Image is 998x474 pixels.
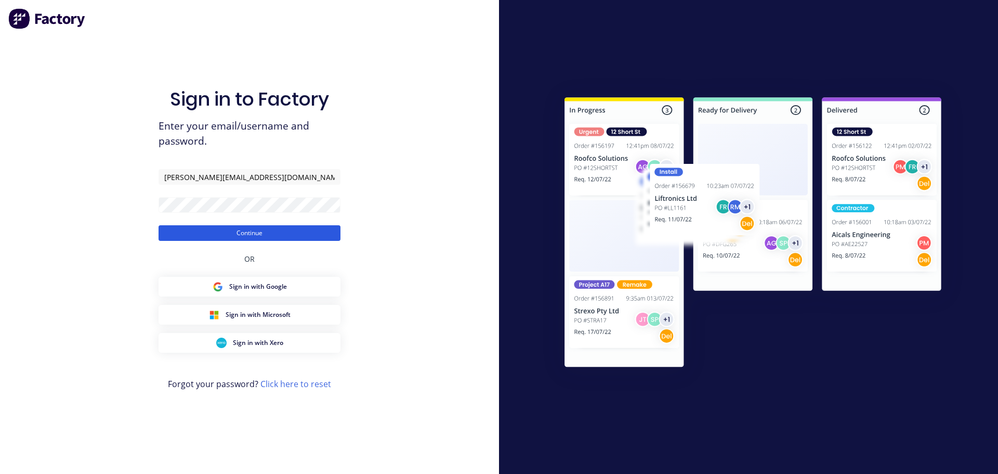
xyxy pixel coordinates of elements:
[229,282,287,291] span: Sign in with Google
[216,338,227,348] img: Xero Sign in
[209,310,219,320] img: Microsoft Sign in
[159,277,340,297] button: Google Sign inSign in with Google
[542,76,964,392] img: Sign in
[226,310,291,319] span: Sign in with Microsoft
[244,241,255,277] div: OR
[260,378,331,390] a: Click here to reset
[170,88,329,110] h1: Sign in to Factory
[159,169,340,185] input: Email/Username
[159,119,340,149] span: Enter your email/username and password.
[159,305,340,325] button: Microsoft Sign inSign in with Microsoft
[159,225,340,241] button: Continue
[159,333,340,353] button: Xero Sign inSign in with Xero
[168,378,331,390] span: Forgot your password?
[213,281,223,292] img: Google Sign in
[8,8,86,29] img: Factory
[233,338,283,348] span: Sign in with Xero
